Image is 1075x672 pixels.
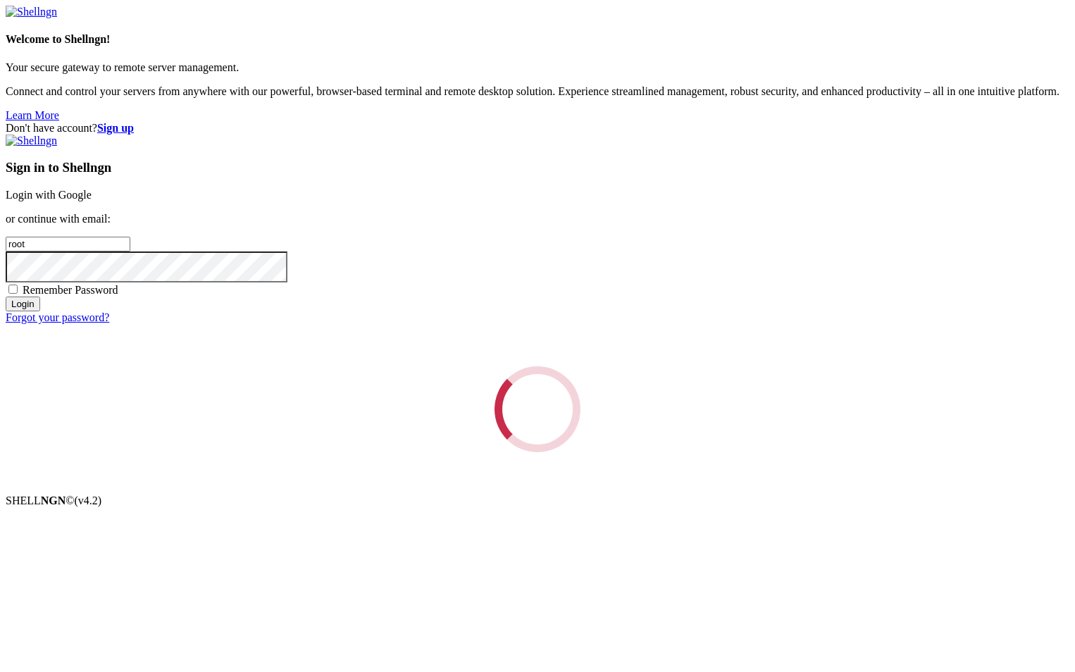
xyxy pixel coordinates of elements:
[6,189,92,201] a: Login with Google
[6,297,40,311] input: Login
[6,494,101,506] span: SHELL ©
[6,122,1069,135] div: Don't have account?
[8,285,18,294] input: Remember Password
[23,284,118,296] span: Remember Password
[75,494,102,506] span: 4.2.0
[6,237,130,251] input: Email address
[6,85,1069,98] p: Connect and control your servers from anywhere with our powerful, browser-based terminal and remo...
[6,109,59,121] a: Learn More
[41,494,66,506] b: NGN
[6,160,1069,175] h3: Sign in to Shellngn
[6,61,1069,74] p: Your secure gateway to remote server management.
[97,122,134,134] a: Sign up
[495,366,580,452] div: Loading...
[6,33,1069,46] h4: Welcome to Shellngn!
[6,213,1069,225] p: or continue with email:
[6,311,109,323] a: Forgot your password?
[6,135,57,147] img: Shellngn
[6,6,57,18] img: Shellngn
